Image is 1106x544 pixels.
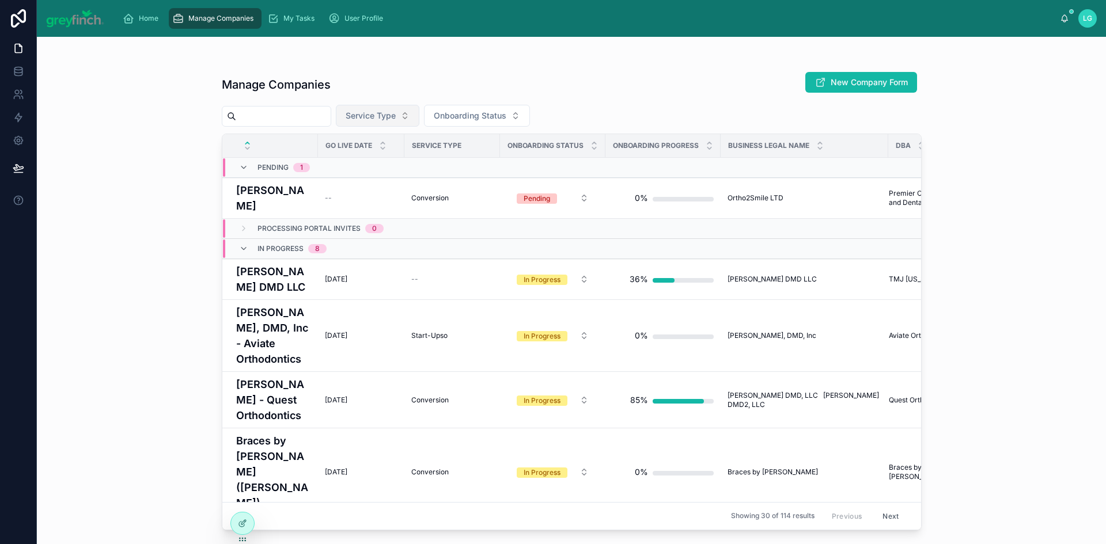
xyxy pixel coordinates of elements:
[236,264,311,295] a: [PERSON_NAME] DMD LLC
[300,163,303,172] div: 1
[728,467,818,477] span: Braces by [PERSON_NAME]
[325,193,332,203] span: --
[257,224,361,233] span: Processing Portal Invites
[113,6,1060,31] div: scrollable content
[325,193,397,203] a: --
[630,268,648,291] div: 36%
[728,331,816,340] span: [PERSON_NAME], DMD, Inc
[372,224,377,233] div: 0
[507,390,598,410] button: Select Button
[411,331,448,340] span: Start-Upso
[424,105,530,127] button: Select Button
[728,467,881,477] a: Braces by [PERSON_NAME]
[325,141,372,150] span: Go Live Date
[635,461,648,484] div: 0%
[411,395,449,405] span: Conversion
[612,187,714,210] a: 0%
[188,14,253,23] span: Manage Companies
[524,467,560,478] div: In Progress
[411,467,493,477] a: Conversion
[507,187,599,209] a: Select Button
[831,77,908,88] span: New Company Form
[889,275,970,284] a: TMJ [US_STATE]
[507,325,599,347] a: Select Button
[805,72,917,93] button: New Company Form
[728,275,817,284] span: [PERSON_NAME] DMD LLC
[874,507,907,525] button: Next
[257,244,304,253] span: In Progress
[119,8,166,29] a: Home
[411,467,449,477] span: Conversion
[728,193,783,203] span: Ortho2Smile LTD
[507,268,599,290] a: Select Button
[630,389,648,412] div: 85%
[325,275,347,284] span: [DATE]
[139,14,158,23] span: Home
[889,189,970,207] a: Premier Orthodontics and Dental Specialists
[325,275,397,284] a: [DATE]
[257,163,289,172] span: Pending
[728,391,881,409] a: [PERSON_NAME] DMD, LLC [PERSON_NAME] DMD2, LLC
[612,324,714,347] a: 0%
[635,324,648,347] div: 0%
[889,331,970,340] a: Aviate Orthodontics
[889,463,970,481] a: Braces by [PERSON_NAME]
[507,389,599,411] a: Select Button
[236,305,311,367] a: [PERSON_NAME], DMD, Inc - Aviate Orthodontics
[1083,14,1092,23] span: LG
[896,141,911,150] span: DBA
[325,467,347,477] span: [DATE]
[411,193,493,203] a: Conversion
[524,275,560,285] div: In Progress
[412,141,461,150] span: Service Type
[524,193,550,204] div: Pending
[346,110,396,121] span: Service Type
[728,331,881,340] a: [PERSON_NAME], DMD, Inc
[612,461,714,484] a: 0%
[507,462,598,482] button: Select Button
[325,395,347,405] span: [DATE]
[411,395,493,405] a: Conversion
[236,376,311,423] a: [PERSON_NAME] - Quest Orthodontics
[507,461,599,483] a: Select Button
[222,77,331,93] h1: Manage Companies
[507,269,598,290] button: Select Button
[731,512,815,521] span: Showing 30 of 114 results
[507,188,598,208] button: Select Button
[524,331,560,341] div: In Progress
[236,182,311,214] a: [PERSON_NAME]
[411,331,493,340] a: Start-Upso
[169,8,262,29] a: Manage Companies
[612,389,714,412] a: 85%
[325,331,347,340] span: [DATE]
[315,244,320,253] div: 8
[264,8,323,29] a: My Tasks
[411,193,449,203] span: Conversion
[613,141,699,150] span: Onboarding Progress
[325,467,397,477] a: [DATE]
[889,395,970,405] a: Quest Orthodontics
[889,275,944,284] span: TMJ [US_STATE]
[236,433,311,511] a: Braces by [PERSON_NAME] ([PERSON_NAME])
[635,187,648,210] div: 0%
[728,275,881,284] a: [PERSON_NAME] DMD LLC
[889,331,953,340] span: Aviate Orthodontics
[728,141,809,150] span: Business Legal Name
[507,141,584,150] span: Onboarding Status
[325,331,397,340] a: [DATE]
[434,110,506,121] span: Onboarding Status
[612,268,714,291] a: 36%
[889,395,952,405] span: Quest Orthodontics
[411,275,418,284] span: --
[283,14,315,23] span: My Tasks
[524,395,560,406] div: In Progress
[46,9,104,28] img: App logo
[507,325,598,346] button: Select Button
